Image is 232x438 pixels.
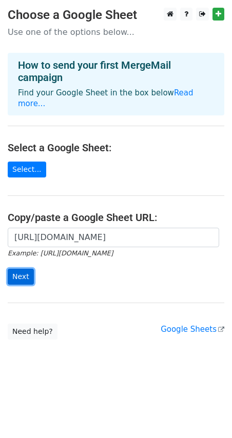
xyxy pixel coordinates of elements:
p: Use one of the options below... [8,27,224,37]
a: Google Sheets [161,325,224,334]
iframe: Chat Widget [181,389,232,438]
input: Next [8,269,34,285]
a: Select... [8,162,46,177]
h3: Choose a Google Sheet [8,8,224,23]
h4: Copy/paste a Google Sheet URL: [8,211,224,224]
p: Find your Google Sheet in the box below [18,88,214,109]
a: Need help? [8,324,57,340]
h4: How to send your first MergeMail campaign [18,59,214,84]
a: Read more... [18,88,194,108]
h4: Select a Google Sheet: [8,142,224,154]
input: Paste your Google Sheet URL here [8,228,219,247]
small: Example: [URL][DOMAIN_NAME] [8,249,113,257]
